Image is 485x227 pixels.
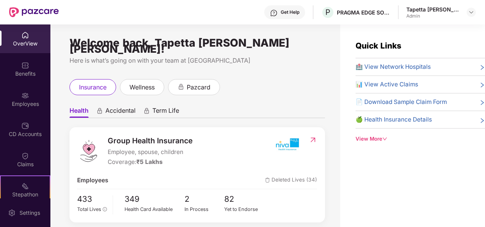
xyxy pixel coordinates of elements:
div: animation [143,107,150,114]
span: 🍏 Health Insurance Details [356,115,432,124]
div: Tapetta [PERSON_NAME] [PERSON_NAME] [406,6,460,13]
span: down [382,136,387,141]
span: right [479,64,485,71]
span: Total Lives [77,206,101,212]
span: 82 [224,193,264,206]
span: 2 [184,193,225,206]
div: PRAGMA EDGE SOFTWARE SERVICES PRIVATE LIMITED [337,9,390,16]
span: wellness [129,83,155,92]
span: pazcard [187,83,210,92]
img: svg+xml;base64,PHN2ZyBpZD0iQ0RfQWNjb3VudHMiIGRhdGEtbmFtZT0iQ0QgQWNjb3VudHMiIHhtbG5zPSJodHRwOi8vd3... [21,122,29,130]
div: Coverage: [108,157,192,167]
div: Settings [17,209,42,217]
div: Admin [406,13,460,19]
img: svg+xml;base64,PHN2ZyBpZD0iU2V0dGluZy0yMHgyMCIgeG1sbnM9Imh0dHA6Ly93d3cudzMub3JnLzIwMDAvc3ZnIiB3aW... [8,209,16,217]
div: View More [356,135,485,143]
span: Group Health Insurance [108,135,192,146]
div: Welcome back, Tapetta [PERSON_NAME] [PERSON_NAME]! [70,40,325,52]
span: right [479,81,485,89]
span: Quick Links [356,41,401,50]
span: Accidental [105,107,136,118]
span: 📊 View Active Claims [356,80,418,89]
div: In Process [184,206,225,213]
span: Health [70,107,89,118]
div: Here is what’s going on with your team at [GEOGRAPHIC_DATA] [70,56,325,65]
span: Employees [77,176,108,185]
img: svg+xml;base64,PHN2ZyBpZD0iQmVuZWZpdHMiIHhtbG5zPSJodHRwOi8vd3d3LnczLm9yZy8yMDAwL3N2ZyIgd2lkdGg9Ij... [21,62,29,69]
div: Get Help [281,9,299,15]
img: svg+xml;base64,PHN2ZyBpZD0iRW1wbG95ZWVzIiB4bWxucz0iaHR0cDovL3d3dy53My5vcmcvMjAwMC9zdmciIHdpZHRoPS... [21,92,29,99]
div: Yet to Endorse [224,206,264,213]
div: Health Card Available [124,206,184,213]
span: 349 [124,193,184,206]
span: 🏥 View Network Hospitals [356,62,431,71]
span: Term Life [152,107,179,118]
span: right [479,117,485,124]
span: P [325,8,330,17]
span: ₹5 Lakhs [136,158,163,165]
div: animation [96,107,103,114]
img: svg+xml;base64,PHN2ZyB4bWxucz0iaHR0cDovL3d3dy53My5vcmcvMjAwMC9zdmciIHdpZHRoPSIyMSIgaGVpZ2h0PSIyMC... [21,182,29,190]
img: RedirectIcon [309,136,317,144]
img: logo [77,139,100,162]
span: info-circle [103,207,107,211]
img: svg+xml;base64,PHN2ZyBpZD0iRHJvcGRvd24tMzJ4MzIiIHhtbG5zPSJodHRwOi8vd3d3LnczLm9yZy8yMDAwL3N2ZyIgd2... [468,9,474,15]
img: svg+xml;base64,PHN2ZyBpZD0iSG9tZSIgeG1sbnM9Imh0dHA6Ly93d3cudzMub3JnLzIwMDAvc3ZnIiB3aWR0aD0iMjAiIG... [21,31,29,39]
span: right [479,99,485,107]
img: deleteIcon [265,178,270,183]
img: svg+xml;base64,PHN2ZyBpZD0iSGVscC0zMngzMiIgeG1sbnM9Imh0dHA6Ly93d3cudzMub3JnLzIwMDAvc3ZnIiB3aWR0aD... [270,9,278,17]
div: animation [178,83,184,90]
img: insurerIcon [273,135,301,154]
img: svg+xml;base64,PHN2ZyBpZD0iQ2xhaW0iIHhtbG5zPSJodHRwOi8vd3d3LnczLm9yZy8yMDAwL3N2ZyIgd2lkdGg9IjIwIi... [21,152,29,160]
span: 📄 Download Sample Claim Form [356,97,447,107]
span: insurance [79,83,107,92]
img: New Pazcare Logo [9,7,59,17]
span: Deleted Lives (34) [265,176,317,185]
div: Stepathon [1,191,50,198]
span: Employee, spouse, children [108,148,192,157]
span: 433 [77,193,107,206]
